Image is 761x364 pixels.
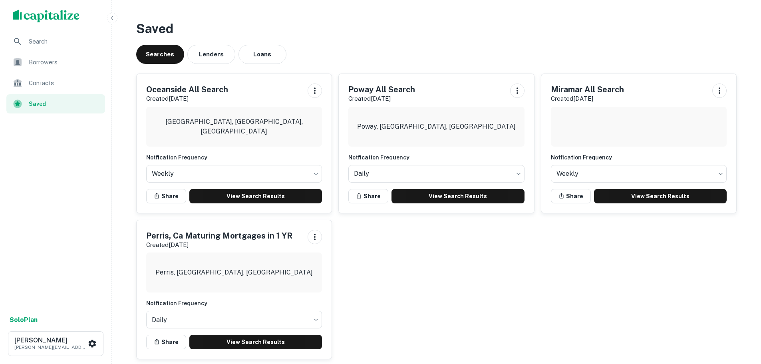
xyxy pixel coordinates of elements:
[155,268,313,277] p: Perris, [GEOGRAPHIC_DATA], [GEOGRAPHIC_DATA]
[551,153,727,162] h6: Notfication Frequency
[29,99,100,108] span: Saved
[136,19,737,38] h3: Saved
[29,37,100,46] span: Search
[146,230,292,242] h5: Perris, Ca Maturing Mortgages in 1 YR
[29,78,100,88] span: Contacts
[551,189,591,203] button: Share
[8,331,103,356] button: [PERSON_NAME][PERSON_NAME][EMAIL_ADDRESS][PERSON_NAME][DOMAIN_NAME]
[189,335,322,349] a: View Search Results
[13,10,80,22] img: capitalize-logo.png
[146,84,228,95] h5: Oceanside All Search
[187,45,235,64] button: Lenders
[136,45,184,64] button: Searches
[146,240,292,250] p: Created [DATE]
[594,189,727,203] a: View Search Results
[29,58,100,67] span: Borrowers
[10,316,38,324] strong: Solo Plan
[238,45,286,64] button: Loans
[146,308,322,331] div: Without label
[348,153,525,162] h6: Notfication Frequency
[146,299,322,308] h6: Notfication Frequency
[6,53,105,72] a: Borrowers
[146,163,322,185] div: Without label
[14,344,86,351] p: [PERSON_NAME][EMAIL_ADDRESS][PERSON_NAME][DOMAIN_NAME]
[391,189,525,203] a: View Search Results
[348,84,415,95] h5: Poway All Search
[6,94,105,113] a: Saved
[153,117,316,136] p: [GEOGRAPHIC_DATA], [GEOGRAPHIC_DATA], [GEOGRAPHIC_DATA]
[146,94,228,103] p: Created [DATE]
[6,32,105,51] a: Search
[146,189,186,203] button: Share
[189,189,322,203] a: View Search Results
[14,337,86,344] h6: [PERSON_NAME]
[10,315,38,325] a: SoloPlan
[348,189,388,203] button: Share
[348,94,415,103] p: Created [DATE]
[551,163,727,185] div: Without label
[146,153,322,162] h6: Notfication Frequency
[551,84,624,95] h5: Miramar All Search
[348,163,525,185] div: Without label
[357,122,516,131] p: Poway, [GEOGRAPHIC_DATA], [GEOGRAPHIC_DATA]
[6,74,105,93] a: Contacts
[551,94,624,103] p: Created [DATE]
[146,335,186,349] button: Share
